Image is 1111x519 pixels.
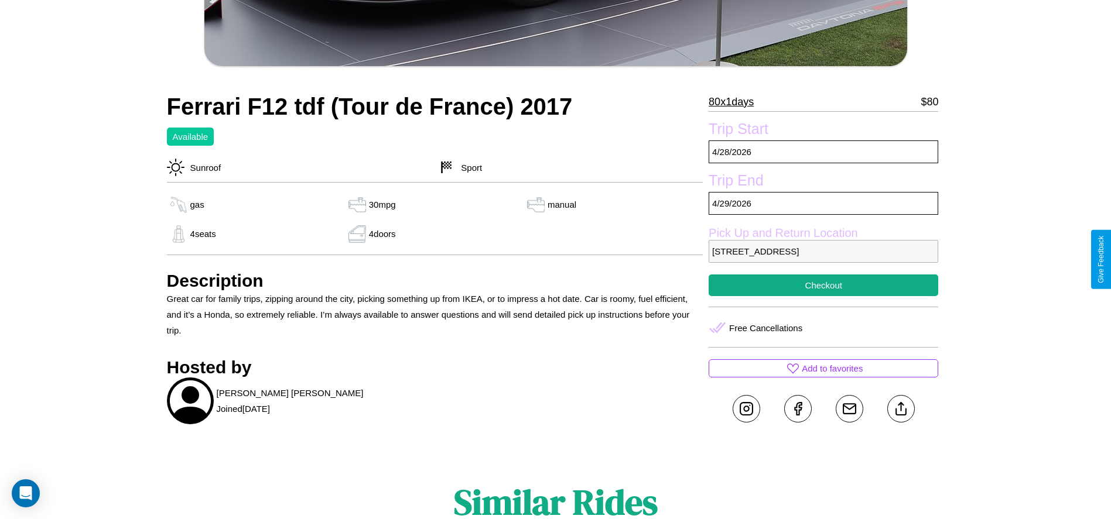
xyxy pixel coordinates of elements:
[921,92,938,111] p: $ 80
[167,358,703,377] h3: Hosted by
[346,196,369,214] img: gas
[346,225,369,243] img: gas
[729,320,802,336] p: Free Cancellations
[369,197,396,212] p: 30 mpg
[802,360,863,376] p: Add to favorites
[190,226,216,242] p: 4 seats
[709,121,938,140] label: Trip Start
[167,196,190,214] img: gas
[167,271,703,291] h3: Description
[167,225,190,243] img: gas
[167,291,703,338] p: Great car for family trips, zipping around the city, picking something up from IKEA, or to impres...
[217,401,270,417] p: Joined [DATE]
[524,196,548,214] img: gas
[184,160,221,176] p: Sunroof
[167,94,703,120] h2: Ferrari F12 tdf (Tour de France) 2017
[709,92,754,111] p: 80 x 1 days
[709,226,938,240] label: Pick Up and Return Location
[709,172,938,192] label: Trip End
[1097,236,1105,283] div: Give Feedback
[369,226,396,242] p: 4 doors
[709,359,938,377] button: Add to favorites
[709,192,938,215] p: 4 / 29 / 2026
[709,240,938,263] p: [STREET_ADDRESS]
[217,385,364,401] p: [PERSON_NAME] [PERSON_NAME]
[173,129,208,145] p: Available
[709,140,938,163] p: 4 / 28 / 2026
[190,197,204,212] p: gas
[12,479,40,507] div: Open Intercom Messenger
[548,197,576,212] p: manual
[455,160,482,176] p: Sport
[709,274,938,296] button: Checkout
